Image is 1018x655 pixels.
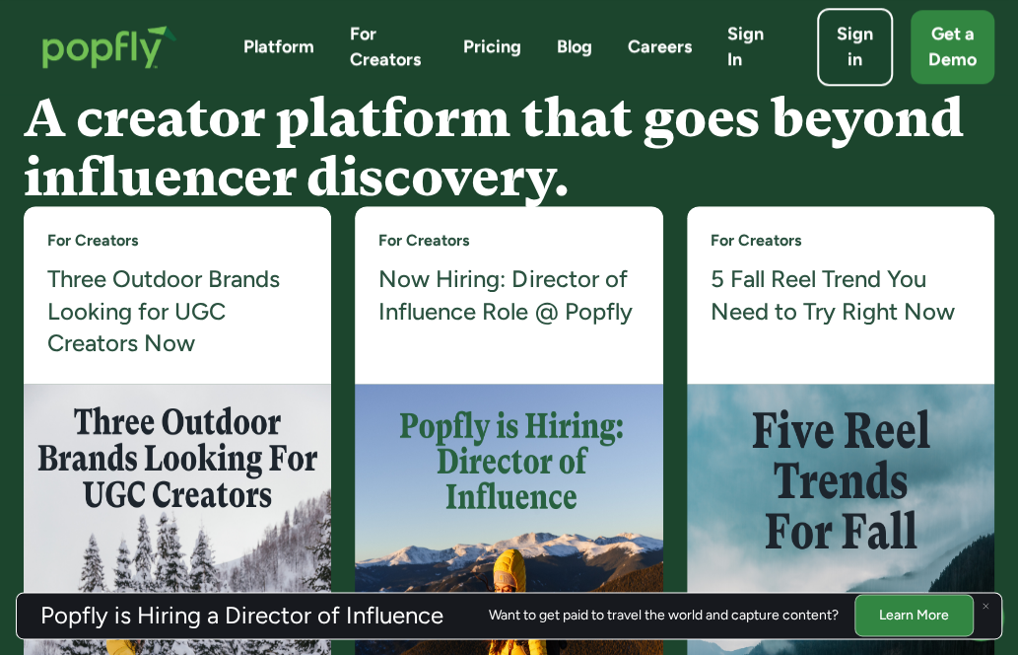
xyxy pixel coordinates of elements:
a: Blog [557,35,592,59]
div: Get a Demo [928,22,977,71]
a: Careers [628,35,692,59]
a: Learn More [854,594,974,636]
a: Get a Demo [911,10,994,83]
a: Pricing [463,35,521,59]
a: For Creators [47,230,138,252]
a: Three Outdoor Brands Looking for UGC Creators Now [47,263,307,359]
a: 5 Fall Reel Trend You Need to Try Right Now [711,263,971,327]
div: Want to get paid to travel the world and capture content? [489,608,839,623]
h4: A creator platform that goes beyond influencer discovery. [24,89,994,206]
a: Platform [243,35,314,59]
a: Now Hiring: Director of Influence Role @ Popfly [378,263,639,327]
a: Sign in [817,8,893,85]
div: Sign in [837,22,873,71]
a: For Creators [378,230,469,252]
h3: Popfly is Hiring a Director of Influence [40,604,443,627]
a: home [24,7,196,88]
a: For Creators [350,22,428,71]
a: Sign In [727,22,770,71]
a: For Creators [711,230,801,252]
